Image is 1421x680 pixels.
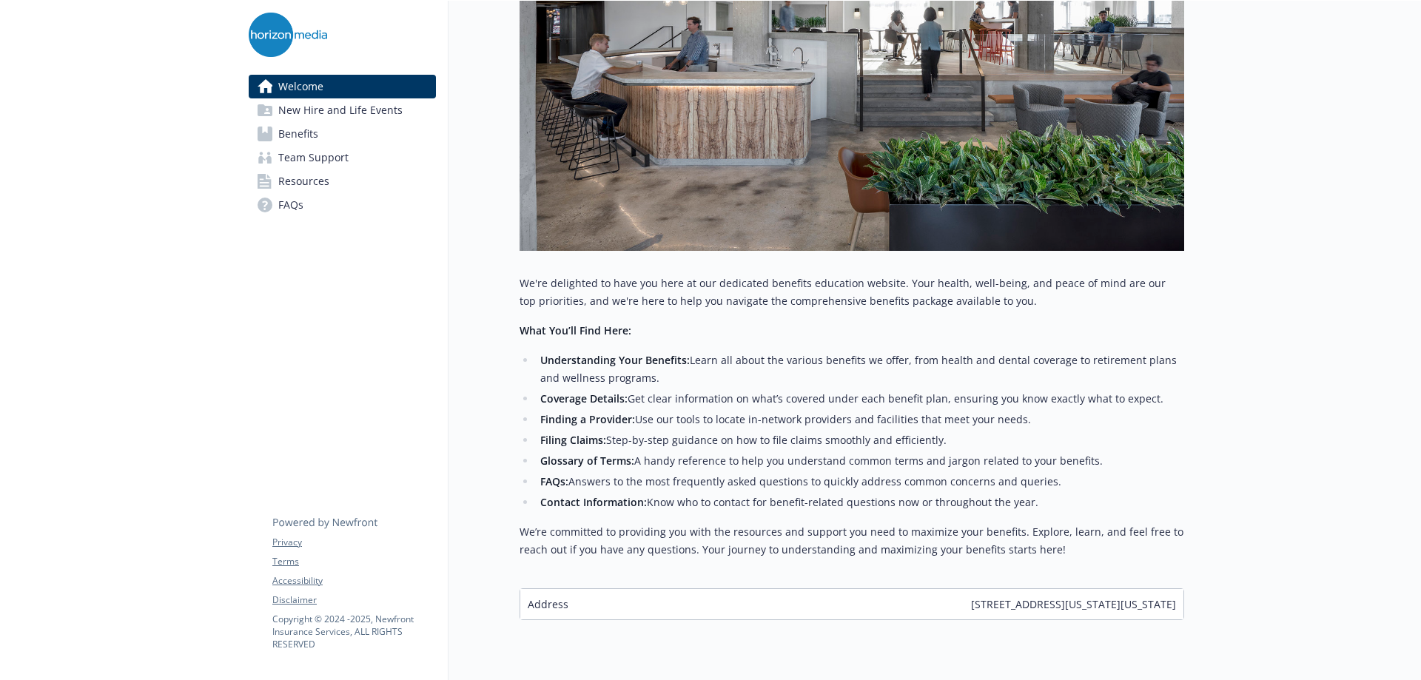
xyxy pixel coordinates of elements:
li: Learn all about the various benefits we offer, from health and dental coverage to retirement plan... [536,351,1184,387]
a: New Hire and Life Events [249,98,436,122]
p: We’re committed to providing you with the resources and support you need to maximize your benefit... [520,523,1184,559]
span: Benefits [278,122,318,146]
li: A handy reference to help you understand common terms and jargon related to your benefits. [536,452,1184,470]
a: Resources [249,169,436,193]
strong: What You’ll Find Here: [520,323,631,337]
li: Know who to contact for benefit-related questions now or throughout the year. [536,494,1184,511]
a: Team Support [249,146,436,169]
span: Team Support [278,146,349,169]
span: [STREET_ADDRESS][US_STATE][US_STATE] [971,596,1176,612]
a: Accessibility [272,574,435,588]
span: Address [528,596,568,612]
a: Terms [272,555,435,568]
strong: FAQs: [540,474,568,488]
a: Privacy [272,536,435,549]
span: FAQs [278,193,303,217]
span: New Hire and Life Events [278,98,403,122]
strong: Glossary of Terms: [540,454,634,468]
li: Use our tools to locate in-network providers and facilities that meet your needs. [536,411,1184,428]
a: FAQs [249,193,436,217]
p: We're delighted to have you here at our dedicated benefits education website. Your health, well-b... [520,275,1184,310]
strong: Contact Information: [540,495,647,509]
p: Copyright © 2024 - 2025 , Newfront Insurance Services, ALL RIGHTS RESERVED [272,613,435,650]
li: Step-by-step guidance on how to file claims smoothly and efficiently. [536,431,1184,449]
a: Welcome [249,75,436,98]
strong: Coverage Details: [540,391,628,405]
a: Disclaimer [272,593,435,607]
span: Welcome [278,75,323,98]
strong: Finding a Provider: [540,412,635,426]
a: Benefits [249,122,436,146]
strong: Filing Claims: [540,433,606,447]
li: Get clear information on what’s covered under each benefit plan, ensuring you know exactly what t... [536,390,1184,408]
span: Resources [278,169,329,193]
li: Answers to the most frequently asked questions to quickly address common concerns and queries. [536,473,1184,491]
strong: Understanding Your Benefits: [540,353,690,367]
